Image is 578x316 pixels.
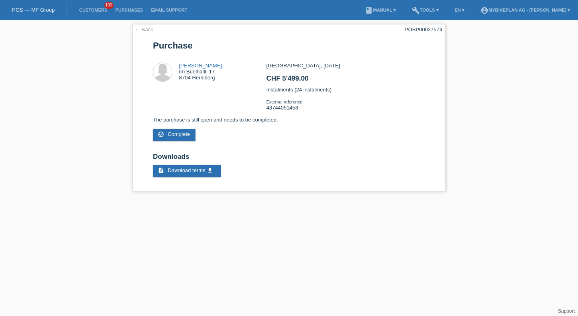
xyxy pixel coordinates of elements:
span: Complete [168,131,190,137]
a: buildTools ▾ [408,8,443,12]
h2: CHF 5'499.00 [266,75,425,87]
a: ← Back [135,26,153,32]
a: POS — MF Group [12,7,55,13]
i: description [158,167,164,174]
a: description Download terms get_app [153,165,221,177]
span: External reference [266,99,302,104]
a: [PERSON_NAME] [179,63,222,69]
div: POSP00027574 [405,26,442,32]
a: account_circleMybikeplan AG - [PERSON_NAME] ▾ [476,8,574,12]
i: book [365,6,373,14]
i: build [412,6,420,14]
a: Support [558,308,575,314]
h1: Purchase [153,41,425,51]
p: The purchase is still open and needs to be completed. [153,117,425,123]
a: check_circle_outline Complete [153,129,195,141]
a: Purchases [111,8,147,12]
a: Customers [75,8,111,12]
span: 100 [104,2,114,9]
a: bookManual ▾ [361,8,400,12]
i: check_circle_outline [158,131,164,138]
div: [GEOGRAPHIC_DATA], [DATE] Instalments (24 instalments) 43744051458 [266,63,425,117]
span: Download terms [168,167,206,173]
i: get_app [207,167,213,174]
h2: Downloads [153,153,425,165]
a: Email Support [147,8,191,12]
div: Im Büelhältli 17 8704 Herrliberg [179,63,222,81]
a: EN ▾ [451,8,468,12]
i: account_circle [480,6,488,14]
